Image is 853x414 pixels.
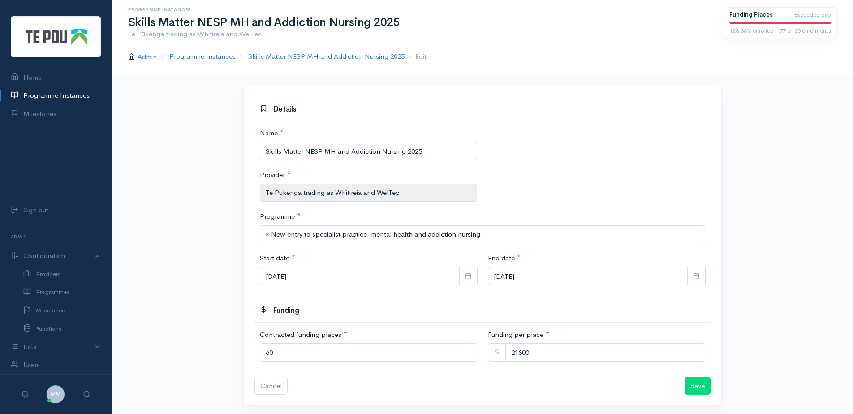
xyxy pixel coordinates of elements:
nav: breadcrumb [128,46,837,68]
b: Funding Places [729,11,773,18]
label: Funding per place [488,330,549,340]
input: dd/mm/yyyy [488,267,688,285]
div: 128.33% enrolled - 77 of 60 enrolments [729,26,831,35]
label: Programme [260,211,301,222]
h3: Details [260,104,711,114]
li: Edit [405,52,426,62]
p: Te Pūkenga trading as Whitireia and WelTec [128,29,713,39]
a: MM [47,389,65,398]
h1: Skills Matter NESP MH and Addiction Nursing 2025 [128,16,713,29]
label: Start date [260,253,295,263]
label: End date [488,253,521,263]
input: dd/mm/yyyy [260,267,460,285]
span: MM [47,385,65,403]
span: Remove all items [266,229,269,240]
a: Admin [138,52,157,61]
label: Contracted funding places [260,330,347,340]
label: Name [260,128,284,138]
img: Te Pou [11,16,101,57]
span: New entry to specialist practice: mental health and addiction nursing [260,225,705,244]
a: Programme Instances [169,52,236,60]
h6: Admin [11,231,101,243]
span: New entry to specialist practice: mental health and addiction nursing [266,229,701,240]
a: Cancel [254,377,288,395]
label: Provider [260,170,291,180]
h6: Programme Instances [128,7,713,12]
button: Save [685,377,711,395]
div: Te Pūkenga trading as Whitireia and WelTec [260,184,477,202]
h3: Funding [260,306,711,315]
a: Skills Matter NESP MH and Addiction Nursing 2025 [248,52,405,60]
span: Exceeded cap [794,10,831,19]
